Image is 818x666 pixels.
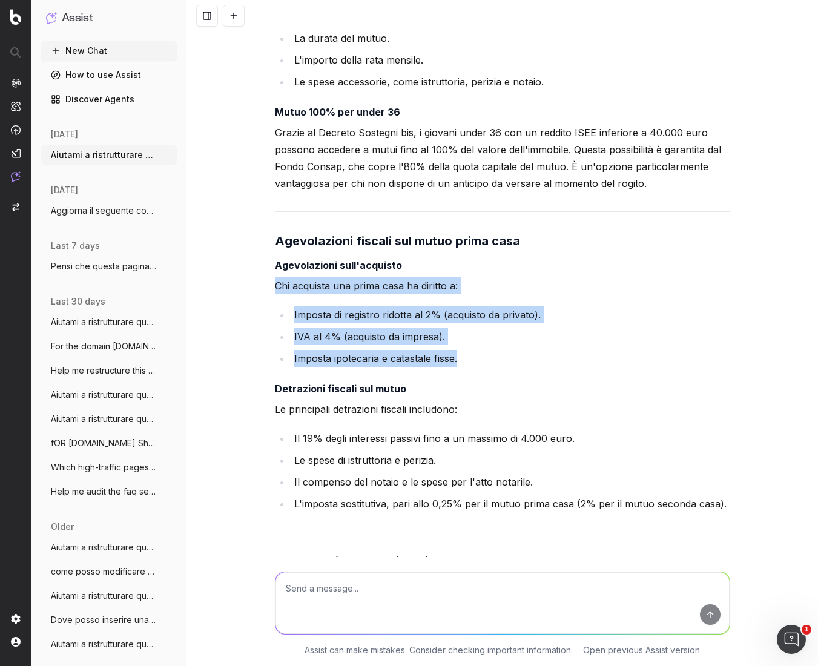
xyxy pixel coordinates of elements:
a: Discover Agents [41,90,177,109]
span: Aiutami a ristrutturare questo articolo [51,389,157,401]
span: Aiutami a ristrutturare questo articolo [51,590,157,602]
button: fOR [DOMAIN_NAME] Show me the [41,434,177,453]
button: Aiutami a ristrutturare questo articolo [41,635,177,654]
strong: Agevolazioni fiscali sul mutuo prima casa [275,234,520,248]
img: My account [11,637,21,647]
span: Pensi che questa pagina [URL] [51,260,157,272]
button: Dove posso inserire una info per rispond [41,610,177,630]
img: Intelligence [11,101,21,111]
img: Assist [46,12,57,24]
button: Aiutami a ristrutturare questo articolo [41,145,177,165]
li: L'importo della rata mensile. [291,51,730,68]
span: fOR [DOMAIN_NAME] Show me the [51,437,157,449]
a: Open previous Assist version [583,644,700,656]
button: Aiutami a ristrutturare questo articolo [41,409,177,429]
span: Help me audit the faq section of assicur [51,486,157,498]
button: Pensi che questa pagina [URL] [41,257,177,276]
button: Aiutami a ristrutturare questo articolo [41,538,177,557]
span: Help me restructure this article so that [51,364,157,377]
iframe: Intercom live chat [777,625,806,654]
strong: Documenti necessari per il mutuo [275,554,472,569]
img: Activation [11,125,21,135]
button: Aggiorna il seguente contenuto di glossa [41,201,177,220]
strong: Mutuo 100% per under 36 [275,106,400,118]
li: Imposta ipotecaria e catastale fisse. [291,350,730,367]
strong: Detrazioni fiscali sul mutuo [275,383,406,395]
p: Assist can make mistakes. Consider checking important information. [305,644,573,656]
span: come posso modificare questo abstract in [51,565,157,578]
button: Help me restructure this article so that [41,361,177,380]
li: Le spese di istruttoria e perizia. [291,452,730,469]
span: For the domain [DOMAIN_NAME] identi [51,340,157,352]
li: La durata del mutuo. [291,30,730,47]
button: For the domain [DOMAIN_NAME] identi [41,337,177,356]
button: Assist [46,10,172,27]
img: Studio [11,148,21,158]
img: Botify logo [10,9,21,25]
span: 1 [802,625,811,635]
button: Aiutami a ristrutturare questo articolo [41,312,177,332]
li: IVA al 4% (acquisto da impresa). [291,328,730,345]
span: Which high-traffic pages haven’t been up [51,461,157,473]
img: Analytics [11,78,21,88]
span: Aiutami a ristrutturare questo articolo [51,638,157,650]
span: Aiutami a ristrutturare questo articolo [51,149,157,161]
button: Help me audit the faq section of assicur [41,482,177,501]
span: [DATE] [51,184,78,196]
img: Setting [11,614,21,624]
span: Aiutami a ristrutturare questo articolo [51,541,157,553]
p: Le principali detrazioni fiscali includono: [275,401,730,418]
li: Il compenso del notaio e le spese per l'atto notarile. [291,473,730,490]
span: older [51,521,74,533]
button: come posso modificare questo abstract in [41,562,177,581]
li: Le spese accessorie, come istruttoria, perizia e notaio. [291,73,730,90]
button: Aiutami a ristrutturare questo articolo [41,385,177,404]
li: Imposta di registro ridotta al 2% (acquisto da privato). [291,306,730,323]
img: Switch project [12,203,19,211]
span: Aiutami a ristrutturare questo articolo [51,413,157,425]
span: Aiutami a ristrutturare questo articolo [51,316,157,328]
p: Chi acquista una prima casa ha diritto a: [275,277,730,294]
h1: Assist [62,10,93,27]
li: Il 19% degli interessi passivi fino a un massimo di 4.000 euro. [291,430,730,447]
a: How to use Assist [41,65,177,85]
span: last 7 days [51,240,100,252]
p: Grazie al Decreto Sostegni bis, i giovani under 36 con un reddito ISEE inferiore a 40.000 euro po... [275,124,730,192]
span: Dove posso inserire una info per rispond [51,614,157,626]
span: last 30 days [51,295,105,308]
span: Aggiorna il seguente contenuto di glossa [51,205,157,217]
img: Assist [11,171,21,182]
button: New Chat [41,41,177,61]
button: Which high-traffic pages haven’t been up [41,458,177,477]
strong: Agevolazioni sull'acquisto [275,259,402,271]
li: L'imposta sostitutiva, pari allo 0,25% per il mutuo prima casa (2% per il mutuo seconda casa). [291,495,730,512]
span: [DATE] [51,128,78,140]
button: Aiutami a ristrutturare questo articolo [41,586,177,605]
